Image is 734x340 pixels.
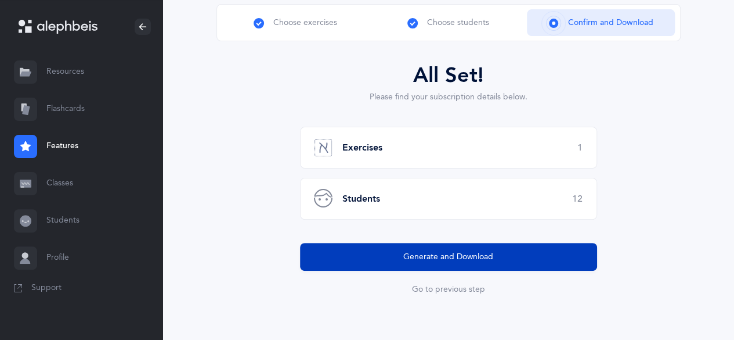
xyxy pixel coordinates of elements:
span: Choose students [427,17,489,29]
b: Exercises [342,142,382,153]
span: Confirm and Download [567,17,653,29]
span: 12 [572,194,583,204]
img: elementary-grey.svg [314,138,332,157]
span: Support [31,282,62,294]
button: Go to previous step [411,285,486,294]
button: Generate and Download [300,243,597,271]
div: All Set! [300,60,597,91]
span: Generate and Download [403,251,493,263]
span: 1 [577,142,583,153]
b: Students [342,194,380,204]
span: Choose exercises [273,17,337,29]
div: Please find your subscription details below. [300,91,597,113]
